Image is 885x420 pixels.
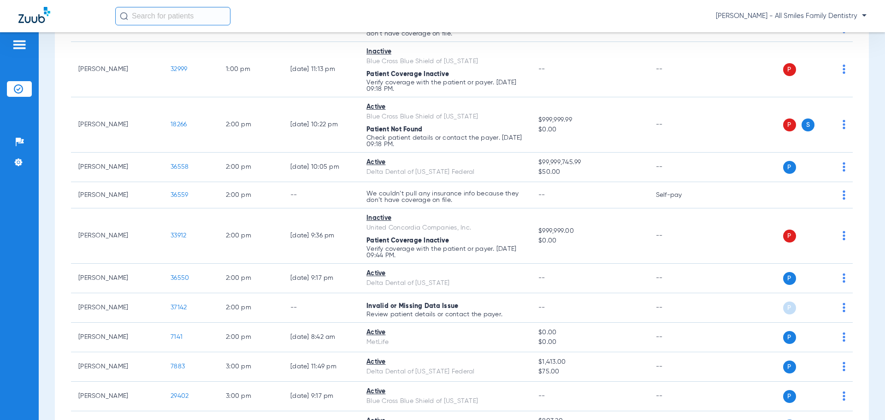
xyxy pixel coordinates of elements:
span: $0.00 [538,125,641,135]
td: [PERSON_NAME] [71,208,163,264]
div: Blue Cross Blue Shield of [US_STATE] [366,396,524,406]
td: -- [283,182,359,208]
td: [DATE] 8:42 AM [283,323,359,352]
td: [PERSON_NAME] [71,382,163,411]
td: -- [649,208,711,264]
p: Verify coverage with the patient or payer. [DATE] 09:18 PM. [366,79,524,92]
div: Delta Dental of [US_STATE] Federal [366,167,524,177]
p: Verify coverage with the patient or payer. [DATE] 09:44 PM. [366,246,524,259]
div: MetLife [366,337,524,347]
td: 3:00 PM [218,382,283,411]
td: -- [649,382,711,411]
td: [DATE] 9:17 PM [283,264,359,293]
span: [PERSON_NAME] - All Smiles Family Dentistry [716,12,867,21]
img: group-dot-blue.svg [843,303,845,312]
span: 7141 [171,334,183,340]
span: P [783,331,796,344]
div: Active [366,357,524,367]
span: Patient Not Found [366,126,422,133]
td: 2:00 PM [218,293,283,323]
p: Check patient details or contact the payer. [DATE] 09:18 PM. [366,135,524,148]
span: $1,413.00 [538,357,641,367]
span: P [783,161,796,174]
img: group-dot-blue.svg [843,162,845,172]
td: -- [649,352,711,382]
div: Active [366,328,524,337]
td: -- [283,293,359,323]
td: [DATE] 9:17 PM [283,382,359,411]
span: $0.00 [538,328,641,337]
td: [DATE] 10:22 PM [283,97,359,153]
span: Patient Coverage Inactive [366,237,449,244]
span: P [783,361,796,373]
span: 32999 [171,66,187,72]
td: -- [649,97,711,153]
img: group-dot-blue.svg [843,362,845,371]
td: [PERSON_NAME] [71,42,163,97]
img: group-dot-blue.svg [843,120,845,129]
img: group-dot-blue.svg [843,332,845,342]
td: -- [649,153,711,182]
img: group-dot-blue.svg [843,65,845,74]
span: 36559 [171,192,188,198]
td: 2:00 PM [218,182,283,208]
span: P [783,272,796,285]
td: -- [649,42,711,97]
span: P [783,118,796,131]
div: Inactive [366,47,524,57]
span: S [802,118,814,131]
div: Active [366,269,524,278]
td: [PERSON_NAME] [71,153,163,182]
span: 33912 [171,232,186,239]
span: Invalid or Missing Data Issue [366,303,458,309]
span: $999,999.99 [538,115,641,125]
span: P [783,390,796,403]
p: Review patient details or contact the payer. [366,311,524,318]
span: -- [538,393,545,399]
div: Inactive [366,213,524,223]
span: $75.00 [538,367,641,377]
td: 2:00 PM [218,208,283,264]
span: 7883 [171,363,185,370]
span: P [783,302,796,314]
td: [PERSON_NAME] [71,264,163,293]
img: group-dot-blue.svg [843,190,845,200]
td: [DATE] 9:36 PM [283,208,359,264]
img: hamburger-icon [12,39,27,50]
td: -- [649,264,711,293]
td: Self-pay [649,182,711,208]
span: 18266 [171,121,187,128]
td: [PERSON_NAME] [71,323,163,352]
td: 2:00 PM [218,97,283,153]
span: 29402 [171,393,189,399]
div: Active [366,102,524,112]
td: [DATE] 10:05 PM [283,153,359,182]
td: [DATE] 11:49 PM [283,352,359,382]
div: Delta Dental of [US_STATE] Federal [366,367,524,377]
span: P [783,230,796,243]
span: $0.00 [538,236,641,246]
td: 3:00 PM [218,352,283,382]
img: Search Icon [120,12,128,20]
input: Search for patients [115,7,230,25]
td: 1:00 PM [218,42,283,97]
span: -- [538,304,545,311]
td: [PERSON_NAME] [71,97,163,153]
span: 36558 [171,164,189,170]
span: -- [538,192,545,198]
div: United Concordia Companies, Inc. [366,223,524,233]
span: 37142 [171,304,187,311]
td: 2:00 PM [218,153,283,182]
div: Active [366,158,524,167]
td: [PERSON_NAME] [71,182,163,208]
span: $0.00 [538,337,641,347]
span: -- [538,275,545,281]
div: Delta Dental of [US_STATE] [366,278,524,288]
p: We couldn’t pull any insurance info because they don’t have coverage on file. [366,190,524,203]
img: Zuub Logo [18,7,50,23]
span: P [783,63,796,76]
div: Blue Cross Blue Shield of [US_STATE] [366,57,524,66]
span: $50.00 [538,167,641,177]
iframe: Chat Widget [839,376,885,420]
img: group-dot-blue.svg [843,273,845,283]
